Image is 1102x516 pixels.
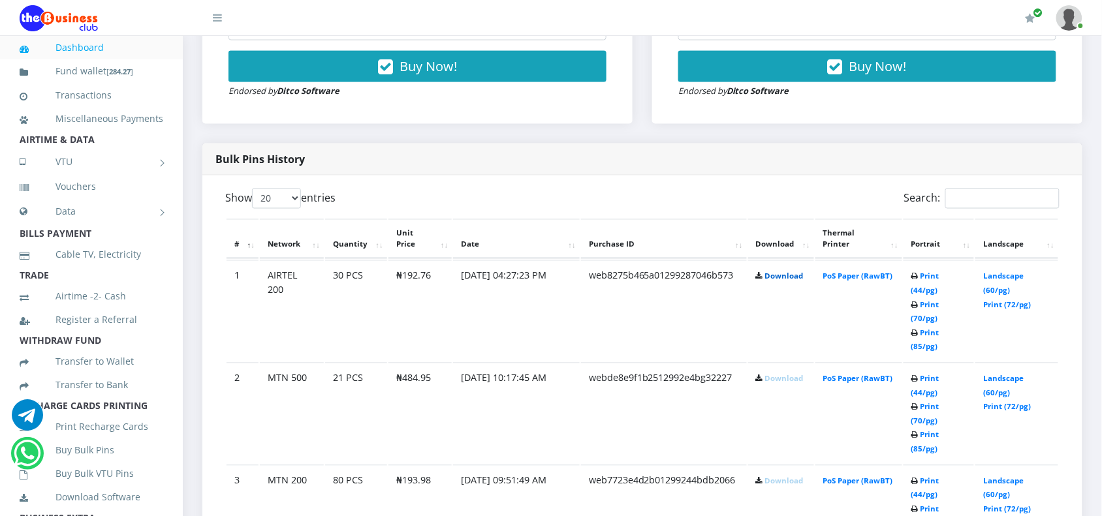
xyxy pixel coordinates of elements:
[823,476,893,486] a: PoS Paper (RawBT)
[325,219,387,260] th: Quantity: activate to sort column ascending
[20,145,163,178] a: VTU
[227,260,259,361] td: 1
[227,363,259,464] td: 2
[765,271,804,281] a: Download
[765,374,804,384] a: Download
[109,67,131,76] b: 284.27
[20,104,163,134] a: Miscellaneous Payments
[20,80,163,110] a: Transactions
[388,260,452,361] td: ₦192.76
[20,56,163,87] a: Fund wallet[284.27]
[325,260,387,361] td: 30 PCS
[228,85,339,97] small: Endorsed by
[945,189,1060,209] input: Search:
[260,363,324,464] td: MTN 500
[277,85,339,97] strong: Ditco Software
[453,260,580,361] td: [DATE] 04:27:23 PM
[20,370,163,400] a: Transfer to Bank
[20,459,163,489] a: Buy Bulk VTU Pins
[20,412,163,442] a: Print Recharge Cards
[453,363,580,464] td: [DATE] 10:17:45 AM
[20,239,163,269] a: Cable TV, Electricity
[823,271,893,281] a: PoS Paper (RawBT)
[983,300,1031,310] a: Print (72/pg)
[748,219,814,260] th: Download: activate to sort column ascending
[20,281,163,311] a: Airtime -2- Cash
[453,219,580,260] th: Date: activate to sort column ascending
[20,172,163,202] a: Vouchers
[260,260,324,361] td: AIRTEL 200
[20,482,163,512] a: Download Software
[911,476,939,500] a: Print (44/pg)
[911,300,939,324] a: Print (70/pg)
[823,374,893,384] a: PoS Paper (RawBT)
[815,219,902,260] th: Thermal Printer: activate to sort column ascending
[225,189,336,209] label: Show entries
[14,448,40,469] a: Chat for support
[1026,13,1035,23] i: Renew/Upgrade Subscription
[388,219,452,260] th: Unit Price: activate to sort column ascending
[678,85,789,97] small: Endorsed by
[911,430,939,454] a: Print (85/pg)
[849,57,907,75] span: Buy Now!
[983,374,1024,398] a: Landscape (60/pg)
[581,260,747,361] td: web8275b465a01299287046b573
[20,33,163,63] a: Dashboard
[20,435,163,465] a: Buy Bulk Pins
[20,5,98,31] img: Logo
[215,152,305,166] strong: Bulk Pins History
[260,219,324,260] th: Network: activate to sort column ascending
[904,189,1060,209] label: Search:
[1056,5,1082,31] img: User
[983,402,1031,412] a: Print (72/pg)
[983,504,1031,514] a: Print (72/pg)
[388,363,452,464] td: ₦484.95
[20,305,163,335] a: Register a Referral
[581,219,747,260] th: Purchase ID: activate to sort column ascending
[20,346,163,376] a: Transfer to Wallet
[983,476,1024,500] a: Landscape (60/pg)
[20,195,163,228] a: Data
[252,189,301,209] select: Showentries
[1033,8,1043,18] span: Renew/Upgrade Subscription
[765,476,804,486] a: Download
[400,57,457,75] span: Buy Now!
[325,363,387,464] td: 21 PCS
[227,219,259,260] th: #: activate to sort column descending
[12,409,43,431] a: Chat for support
[904,219,975,260] th: Portrait: activate to sort column ascending
[983,271,1024,296] a: Landscape (60/pg)
[106,67,133,76] small: [ ]
[975,219,1058,260] th: Landscape: activate to sort column ascending
[228,51,606,82] button: Buy Now!
[581,363,747,464] td: webde8e9f1b2512992e4bg32227
[911,271,939,296] a: Print (44/pg)
[911,328,939,352] a: Print (85/pg)
[911,374,939,398] a: Print (44/pg)
[911,402,939,426] a: Print (70/pg)
[678,51,1056,82] button: Buy Now!
[727,85,789,97] strong: Ditco Software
